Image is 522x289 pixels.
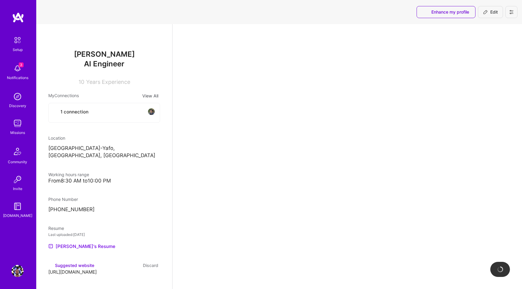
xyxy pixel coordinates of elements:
[423,9,469,15] span: Enhance my profile
[423,10,428,15] i: icon SuggestedTeams
[11,62,24,75] img: bell
[53,110,58,114] i: icon Collaborator
[50,275,55,280] i: Accept
[8,159,27,165] div: Community
[11,200,24,212] img: guide book
[483,9,498,15] span: Edit
[19,62,24,67] span: 3
[48,172,89,177] span: Working hours range
[10,129,25,136] div: Missions
[11,91,24,103] img: discovery
[7,75,28,81] div: Notifications
[497,266,504,273] img: loading
[156,243,160,247] i: icon Close
[3,212,32,219] div: [DOMAIN_NAME]
[48,263,53,268] i: icon SuggestedTeams
[48,226,64,231] span: Resume
[48,145,160,159] p: [GEOGRAPHIC_DATA]-Yafo, [GEOGRAPHIC_DATA], [GEOGRAPHIC_DATA]
[84,59,124,68] span: AI Engineer
[48,269,97,275] span: [URL][DOMAIN_NAME]
[11,173,24,186] img: Invite
[48,231,160,238] div: Last uploaded: [DATE]
[50,281,55,285] i: Reject
[48,206,160,213] p: [PHONE_NUMBER]
[13,46,23,53] div: Setup
[48,244,53,249] img: Resume
[11,265,24,277] img: User Avatar
[48,197,78,202] span: Phone Number
[12,12,24,23] img: logo
[48,262,94,268] div: Suggested website
[79,79,84,85] span: 10
[48,135,160,141] div: Location
[48,178,160,184] div: From 8:30 AM to 10:00 PM
[11,34,24,46] img: setup
[10,265,25,277] a: User Avatar
[417,6,475,18] button: Enhance my profile
[478,6,503,18] button: Edit
[86,79,130,85] span: Years Experience
[48,92,79,99] span: My Connections
[13,186,22,192] div: Invite
[48,103,160,123] button: 1 connectionavatar
[9,103,26,109] div: Discovery
[48,243,115,250] a: [PERSON_NAME]'s Resume
[140,92,160,99] button: View All
[48,50,160,59] span: [PERSON_NAME]
[11,117,24,129] img: teamwork
[148,108,155,115] img: avatar
[10,144,25,159] img: Community
[141,262,160,269] button: Discard
[60,109,89,115] span: 1 connection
